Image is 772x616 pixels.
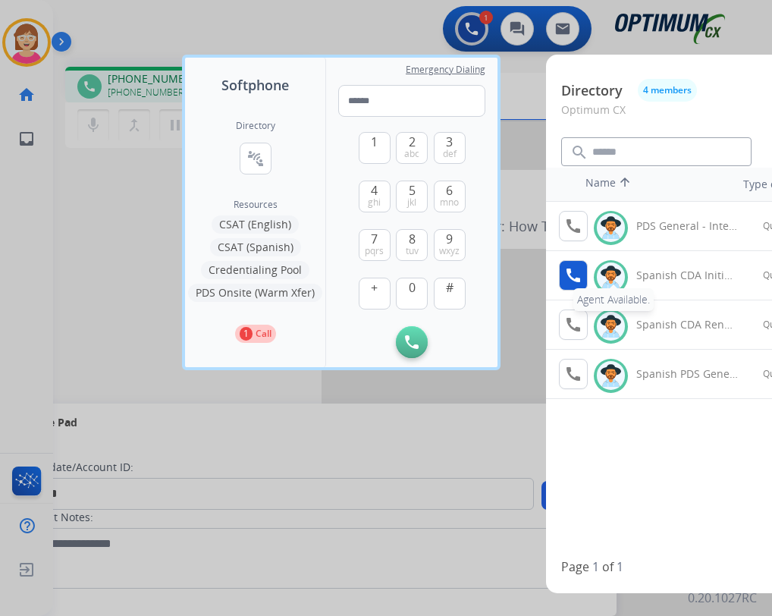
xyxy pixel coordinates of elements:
[602,558,614,576] p: of
[600,266,622,289] img: avatar
[636,317,738,332] div: Spanish CDA Renewal General - Internal
[359,181,391,212] button: 4ghi
[409,133,416,151] span: 2
[561,80,623,101] p: Directory
[434,229,466,261] button: 9wxyz
[636,268,738,283] div: Spanish CDA Initial General - Internal
[188,284,322,302] button: PDS Onsite (Warm Xfer)
[434,132,466,164] button: 3def
[446,133,453,151] span: 3
[409,230,416,248] span: 8
[434,278,466,310] button: #
[405,335,419,349] img: call-button
[559,260,588,291] button: Agent Available.
[564,365,582,383] mat-icon: call
[406,64,485,76] span: Emergency Dialing
[246,149,265,168] mat-icon: connect_without_contact
[365,245,384,257] span: pqrs
[236,120,275,132] h2: Directory
[578,168,714,201] th: Name
[434,181,466,212] button: 6mno
[688,589,757,607] p: 0.20.1027RC
[406,245,419,257] span: tuv
[359,278,391,310] button: +
[446,181,453,200] span: 6
[201,261,309,279] button: Credentialing Pool
[443,148,457,160] span: def
[359,132,391,164] button: 1
[600,216,622,240] img: avatar
[446,230,453,248] span: 9
[439,245,460,257] span: wxyz
[616,175,634,193] mat-icon: arrow_upward
[396,181,428,212] button: 5jkl
[561,558,589,576] p: Page
[600,315,622,338] img: avatar
[396,229,428,261] button: 8tuv
[256,327,271,341] p: Call
[638,79,697,102] button: 4 members
[396,132,428,164] button: 2abc
[210,238,301,256] button: CSAT (Spanish)
[446,278,453,297] span: #
[440,196,459,209] span: mno
[221,74,289,96] span: Softphone
[371,278,378,297] span: +
[636,218,738,234] div: PDS General - Internal
[234,199,278,211] span: Resources
[235,325,276,343] button: 1Call
[564,316,582,334] mat-icon: call
[564,266,582,284] mat-icon: call
[564,217,582,235] mat-icon: call
[371,133,378,151] span: 1
[404,148,419,160] span: abc
[600,364,622,388] img: avatar
[359,229,391,261] button: 7pqrs
[409,181,416,200] span: 5
[570,143,588,162] mat-icon: search
[240,327,253,341] p: 1
[396,278,428,310] button: 0
[409,278,416,297] span: 0
[212,215,299,234] button: CSAT (English)
[371,181,378,200] span: 4
[368,196,381,209] span: ghi
[371,230,378,248] span: 7
[573,288,654,311] div: Agent Available.
[636,366,738,382] div: Spanish PDS General - Internal
[407,196,416,209] span: jkl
